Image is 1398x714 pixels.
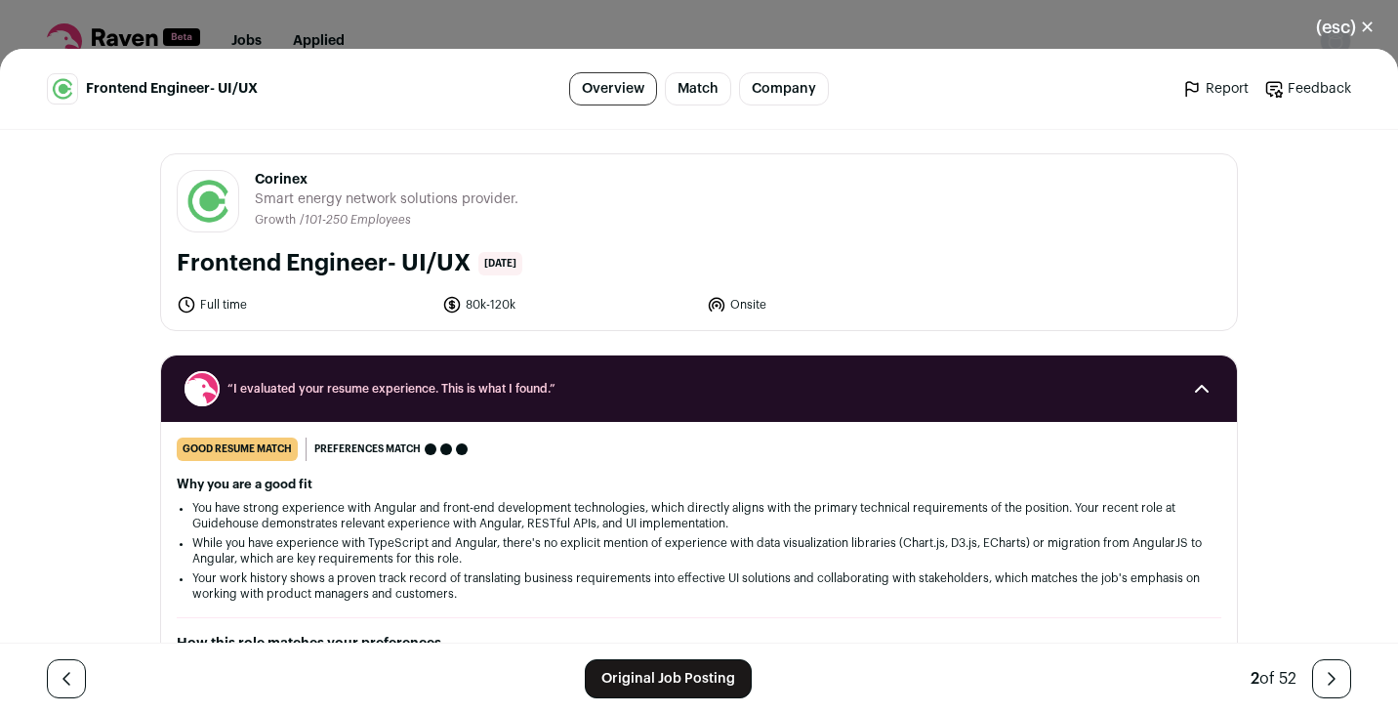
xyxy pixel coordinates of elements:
[192,500,1206,531] li: You have strong experience with Angular and front-end development technologies, which directly al...
[1182,79,1249,99] a: Report
[442,295,696,315] li: 80k-120k
[1251,671,1259,687] span: 2
[192,535,1206,567] li: While you have experience with TypeScript and Angular, there's no explicit mention of experience ...
[300,213,411,228] li: /
[177,634,1221,653] h2: How this role matches your preferences
[255,189,518,209] span: Smart energy network solutions provider.
[177,438,298,461] div: good resume match
[177,248,471,279] h1: Frontend Engineer- UI/UX
[177,295,431,315] li: Full time
[305,214,411,226] span: 101-250 Employees
[585,659,752,698] a: Original Job Posting
[478,252,522,275] span: [DATE]
[86,79,258,99] span: Frontend Engineer- UI/UX
[255,213,300,228] li: Growth
[227,381,1171,397] span: “I evaluated your resume experience. This is what I found.”
[1293,6,1398,49] button: Close modal
[314,440,421,459] span: Preferences match
[178,171,238,231] img: d319e20a5c92a33f5594a7f72e5b781c69b8c2b3e4106cc636adf508db445200.png
[569,72,657,105] a: Overview
[48,74,77,104] img: d319e20a5c92a33f5594a7f72e5b781c69b8c2b3e4106cc636adf508db445200.png
[192,570,1206,602] li: Your work history shows a proven track record of translating business requirements into effective...
[665,72,731,105] a: Match
[739,72,829,105] a: Company
[1264,79,1351,99] a: Feedback
[177,477,1221,492] h2: Why you are a good fit
[707,295,961,315] li: Onsite
[1251,667,1296,691] div: of 52
[255,170,518,189] span: Corinex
